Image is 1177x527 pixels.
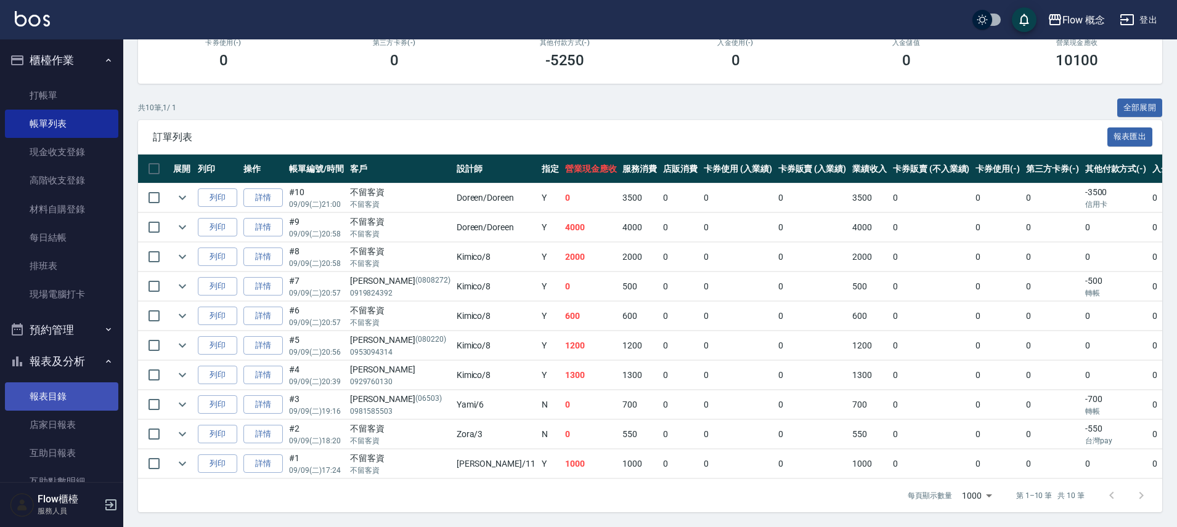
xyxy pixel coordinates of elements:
a: 材料自購登錄 [5,195,118,223]
th: 列印 [195,155,240,183]
td: 2000 [619,243,660,272]
td: 0 [775,183,850,212]
td: -700 [1082,390,1150,419]
button: expand row [173,425,192,443]
td: 1300 [849,361,890,390]
td: 0 [1082,243,1150,272]
td: 500 [619,272,660,301]
td: Y [539,243,562,272]
p: 09/09 (二) 21:00 [289,199,344,210]
td: 600 [849,302,890,331]
button: expand row [173,454,192,473]
a: 互助點數明細 [5,467,118,496]
td: 0 [775,390,850,419]
th: 卡券使用(-) [972,155,1023,183]
td: 0 [890,420,972,449]
td: 1300 [562,361,620,390]
td: 0 [775,272,850,301]
td: 0 [1023,272,1082,301]
td: 3500 [849,183,890,212]
td: 0 [890,361,972,390]
td: #7 [286,272,347,301]
td: 0 [775,302,850,331]
td: Y [539,302,562,331]
a: 詳情 [243,454,283,473]
td: 0 [775,449,850,478]
a: 現金收支登錄 [5,138,118,166]
a: 詳情 [243,366,283,385]
td: 0 [775,420,850,449]
td: 0 [1023,420,1082,449]
p: (0808272) [415,275,450,288]
td: 0 [660,331,701,360]
div: [PERSON_NAME] [350,275,450,288]
th: 操作 [240,155,286,183]
td: 0 [701,390,775,419]
div: 不留客資 [350,186,450,199]
p: 09/09 (二) 20:57 [289,288,344,299]
p: 共 10 筆, 1 / 1 [138,102,176,113]
th: 展開 [170,155,195,183]
a: 每日結帳 [5,223,118,252]
td: 0 [701,243,775,272]
p: 0953094314 [350,347,450,358]
th: 卡券販賣 (入業績) [775,155,850,183]
td: 0 [890,183,972,212]
td: 0 [890,272,972,301]
th: 卡券使用 (入業績) [701,155,775,183]
td: 0 [660,183,701,212]
td: #2 [286,420,347,449]
button: Flow 概念 [1043,7,1110,33]
td: 0 [972,361,1023,390]
p: 信用卡 [1085,199,1147,210]
div: [PERSON_NAME] [350,363,450,376]
h2: 營業現金應收 [1006,39,1147,47]
td: 0 [972,243,1023,272]
p: 服務人員 [38,505,100,517]
td: #1 [286,449,347,478]
td: 1200 [619,331,660,360]
td: 0 [701,331,775,360]
p: 0929760130 [350,376,450,387]
td: 0 [1082,449,1150,478]
button: expand row [173,366,192,384]
p: 轉帳 [1085,406,1147,417]
td: 0 [660,213,701,242]
td: 0 [660,449,701,478]
td: #5 [286,331,347,360]
td: Y [539,183,562,212]
button: 列印 [198,188,237,207]
button: 列印 [198,247,237,267]
td: 0 [562,183,620,212]
th: 業績收入 [849,155,890,183]
a: 詳情 [243,277,283,296]
td: N [539,420,562,449]
button: 列印 [198,277,237,296]
td: 1200 [849,331,890,360]
a: 帳單列表 [5,110,118,138]
p: 不留客資 [350,228,450,239]
p: 09/09 (二) 19:16 [289,406,344,417]
td: Kimico /8 [454,272,539,301]
td: Kimico /8 [454,302,539,331]
td: 0 [562,272,620,301]
h2: 其他付款方式(-) [494,39,635,47]
td: 0 [1023,390,1082,419]
p: 09/09 (二) 20:39 [289,376,344,387]
p: (06503) [415,393,442,406]
a: 排班表 [5,252,118,280]
td: 0 [972,272,1023,301]
button: 全部展開 [1117,99,1163,118]
td: Yami /6 [454,390,539,419]
td: 3500 [619,183,660,212]
td: Kimico /8 [454,361,539,390]
td: 0 [660,272,701,301]
td: 0 [701,449,775,478]
button: save [1012,7,1036,32]
div: [PERSON_NAME] [350,393,450,406]
h3: 0 [219,52,228,69]
a: 詳情 [243,247,283,267]
td: Y [539,213,562,242]
button: 列印 [198,366,237,385]
button: 列印 [198,454,237,473]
